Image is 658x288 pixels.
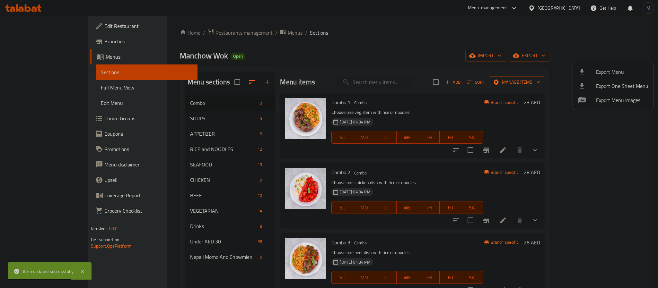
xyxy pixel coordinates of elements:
[573,93,654,107] li: Export Menu images
[573,65,654,79] li: Export menu items
[23,268,74,275] div: Item updated successfully
[573,79,654,93] li: Export one sheet menu items
[596,96,648,104] span: Export Menu images
[596,82,648,90] span: Export One Sheet Menu
[596,68,648,76] span: Export Menu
